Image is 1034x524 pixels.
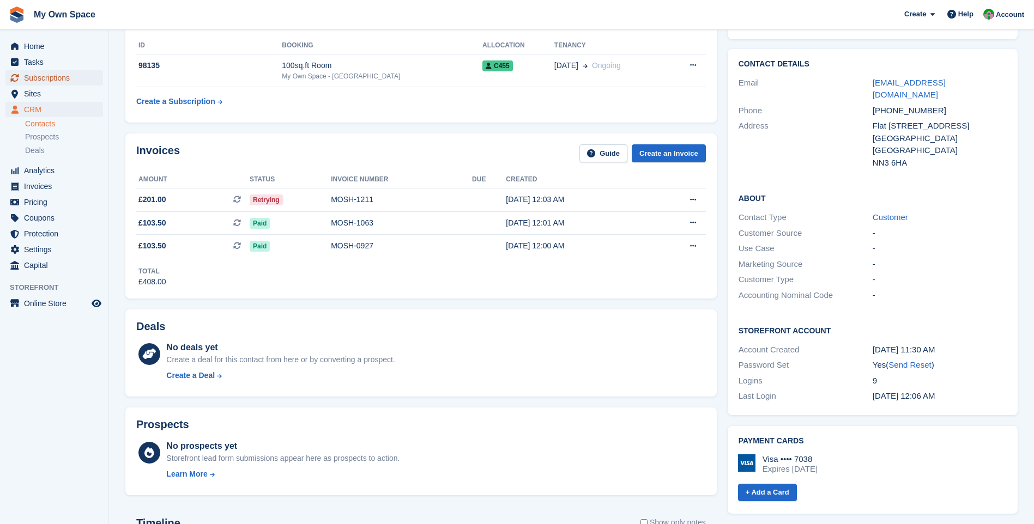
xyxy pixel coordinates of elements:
[24,179,89,194] span: Invoices
[166,453,400,464] div: Storefront lead form submissions appear here as prospects to action.
[24,226,89,241] span: Protection
[482,60,513,71] span: C455
[739,325,1007,336] h2: Storefront Account
[873,273,1007,286] div: -
[25,145,45,156] span: Deals
[5,179,103,194] a: menu
[554,60,578,71] span: [DATE]
[579,144,627,162] a: Guide
[25,119,103,129] a: Contacts
[739,375,873,387] div: Logins
[763,464,818,474] div: Expires [DATE]
[996,9,1024,20] span: Account
[873,157,1007,169] div: NN3 6HA
[739,120,873,169] div: Address
[873,242,1007,255] div: -
[5,226,103,241] a: menu
[5,194,103,210] a: menu
[25,132,59,142] span: Prospects
[482,37,554,54] th: Allocation
[24,296,89,311] span: Online Store
[24,54,89,70] span: Tasks
[873,344,1007,356] div: [DATE] 11:30 AM
[24,39,89,54] span: Home
[873,258,1007,271] div: -
[739,77,873,101] div: Email
[5,39,103,54] a: menu
[5,102,103,117] a: menu
[138,240,166,252] span: £103.50
[5,210,103,226] a: menu
[250,194,283,205] span: Retrying
[739,289,873,302] div: Accounting Nominal Code
[138,194,166,205] span: £201.00
[282,37,482,54] th: Booking
[739,344,873,356] div: Account Created
[739,227,873,240] div: Customer Source
[136,37,282,54] th: ID
[24,102,89,117] span: CRM
[136,171,250,188] th: Amount
[506,217,649,229] div: [DATE] 12:01 AM
[873,120,1007,132] div: Flat [STREET_ADDRESS]
[138,266,166,276] div: Total
[136,418,189,431] h2: Prospects
[24,242,89,257] span: Settings
[29,5,100,23] a: My Own Space
[506,194,649,205] div: [DATE] 12:03 AM
[873,227,1007,240] div: -
[24,163,89,178] span: Analytics
[136,320,165,333] h2: Deals
[24,258,89,273] span: Capital
[136,92,222,112] a: Create a Subscription
[738,484,797,502] a: + Add a Card
[873,212,908,222] a: Customer
[739,242,873,255] div: Use Case
[5,86,103,101] a: menu
[873,289,1007,302] div: -
[632,144,706,162] a: Create an Invoice
[10,282,108,293] span: Storefront
[739,273,873,286] div: Customer Type
[90,297,103,310] a: Preview store
[24,86,89,101] span: Sites
[9,7,25,23] img: stora-icon-8386f47178a22dfd0bd8f6a31ec36ba5ce8667c1dd55bd0f319d3a0aa187defe.svg
[472,171,506,188] th: Due
[136,60,282,71] div: 98135
[873,391,935,400] time: 2025-09-10 23:06:55 UTC
[873,144,1007,157] div: [GEOGRAPHIC_DATA]
[888,360,931,369] a: Send Reset
[166,354,395,365] div: Create a deal for this contact from here or by converting a prospect.
[506,171,649,188] th: Created
[250,241,270,252] span: Paid
[886,360,934,369] span: ( )
[250,171,331,188] th: Status
[166,440,400,453] div: No prospects yet
[24,194,89,210] span: Pricing
[5,258,103,273] a: menu
[739,258,873,271] div: Marketing Source
[873,78,946,100] a: [EMAIL_ADDRESS][DOMAIN_NAME]
[282,60,482,71] div: 100sq.ft Room
[739,192,1007,203] h2: About
[5,163,103,178] a: menu
[873,375,1007,387] div: 9
[506,240,649,252] div: [DATE] 12:00 AM
[166,370,215,381] div: Create a Deal
[873,359,1007,371] div: Yes
[282,71,482,81] div: My Own Space - [GEOGRAPHIC_DATA]
[5,70,103,86] a: menu
[331,171,472,188] th: Invoice number
[331,217,472,229] div: MOSH-1063
[738,454,755,472] img: Visa Logo
[983,9,994,20] img: Paula Harris
[250,218,270,229] span: Paid
[166,341,395,354] div: No deals yet
[138,276,166,288] div: £408.00
[331,194,472,205] div: MOSH-1211
[958,9,973,20] span: Help
[331,240,472,252] div: MOSH-0927
[166,370,395,381] a: Create a Deal
[739,437,1007,446] h2: Payment cards
[136,96,215,107] div: Create a Subscription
